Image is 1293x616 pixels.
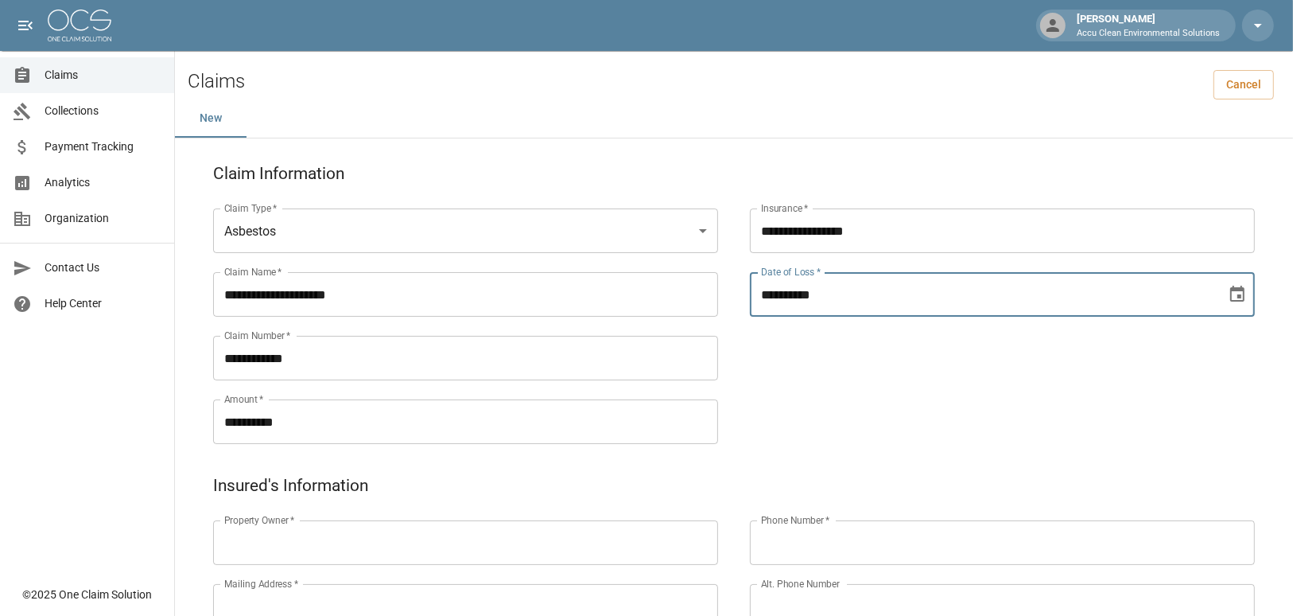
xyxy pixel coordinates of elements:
[1213,70,1274,99] a: Cancel
[188,70,245,93] h2: Claims
[1077,27,1220,41] p: Accu Clean Environmental Solutions
[224,577,298,591] label: Mailing Address
[761,513,829,527] label: Phone Number
[175,99,247,138] button: New
[45,210,161,227] span: Organization
[1070,11,1226,40] div: [PERSON_NAME]
[22,587,152,602] div: © 2025 One Claim Solution
[45,103,161,119] span: Collections
[45,174,161,191] span: Analytics
[10,10,41,41] button: open drawer
[224,201,278,215] label: Claim Type
[213,209,718,253] div: Asbestos
[761,265,821,279] label: Date of Loss
[224,329,290,342] label: Claim Number
[761,201,808,215] label: Insurance
[45,67,161,84] span: Claims
[45,259,161,276] span: Contact Us
[761,577,840,591] label: Alt. Phone Number
[48,10,111,41] img: ocs-logo-white-transparent.png
[224,392,264,406] label: Amount
[224,513,295,527] label: Property Owner
[175,99,1293,138] div: dynamic tabs
[45,138,161,155] span: Payment Tracking
[45,295,161,312] span: Help Center
[224,265,282,279] label: Claim Name
[1221,279,1253,310] button: Choose date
